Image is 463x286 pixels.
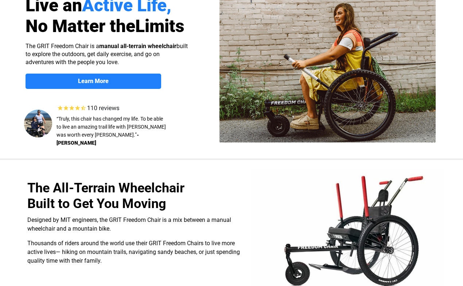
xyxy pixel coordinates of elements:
strong: manual all-terrain wheelchair [99,43,176,50]
span: Designed by MIT engineers, the GRIT Freedom Chair is a mix between a manual wheelchair and a moun... [27,216,231,232]
span: Limits [135,16,184,36]
input: Get more information [26,176,89,190]
span: The All-Terrain Wheelchair Built to Get You Moving [27,180,184,211]
span: No Matter the [26,16,135,36]
a: Learn More [26,74,161,89]
span: Thousands of riders around the world use their GRIT Freedom Chairs to live more active lives— hik... [27,240,240,264]
span: “Truly, this chair has changed my life. To be able to live an amazing trail life with [PERSON_NAM... [57,116,166,138]
strong: Learn More [78,78,109,85]
span: The GRIT Freedom Chair is a built to explore the outdoors, get daily exercise, and go on adventur... [26,43,188,66]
